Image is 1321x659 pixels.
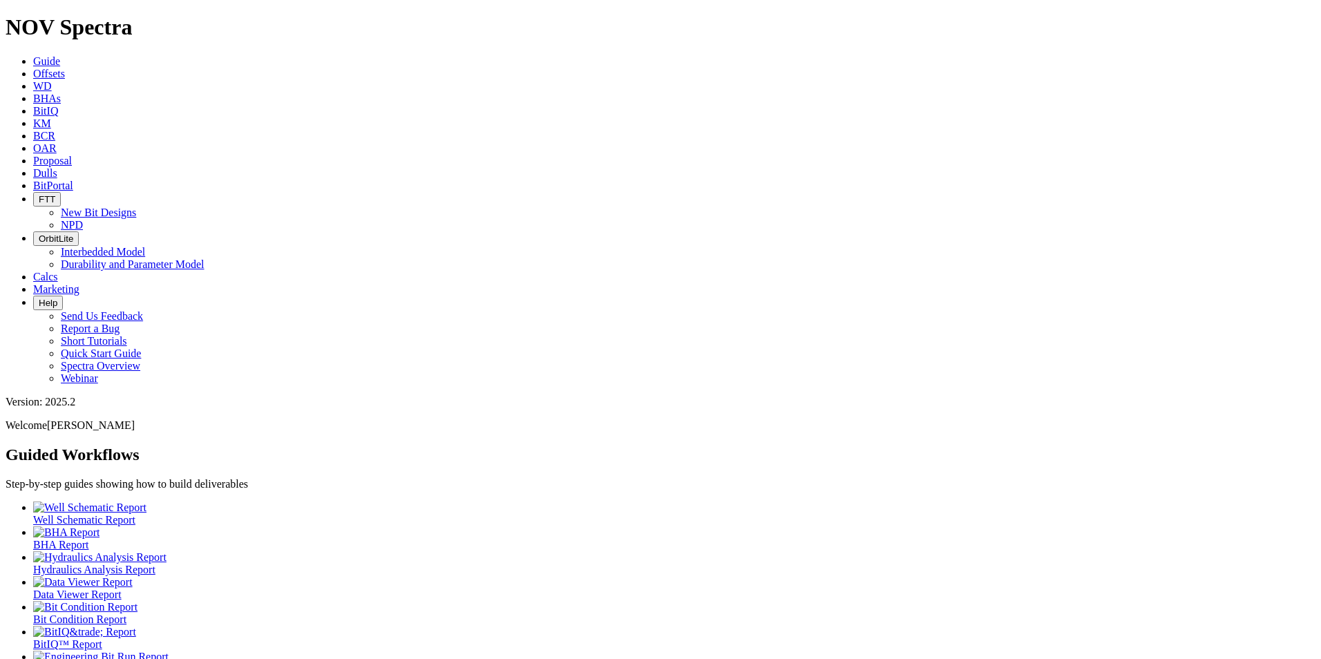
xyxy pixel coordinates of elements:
[6,446,1315,464] h2: Guided Workflows
[33,502,1315,526] a: Well Schematic Report Well Schematic Report
[6,478,1315,490] p: Step-by-step guides showing how to build deliverables
[61,258,205,270] a: Durability and Parameter Model
[33,502,146,514] img: Well Schematic Report
[6,15,1315,40] h1: NOV Spectra
[33,105,58,117] a: BitIQ
[33,180,73,191] a: BitPortal
[33,551,1315,575] a: Hydraulics Analysis Report Hydraulics Analysis Report
[33,93,61,104] a: BHAs
[61,246,145,258] a: Interbedded Model
[33,601,137,613] img: Bit Condition Report
[61,207,136,218] a: New Bit Designs
[33,626,1315,650] a: BitIQ&trade; Report BitIQ™ Report
[61,310,143,322] a: Send Us Feedback
[33,514,135,526] span: Well Schematic Report
[61,335,127,347] a: Short Tutorials
[33,589,122,600] span: Data Viewer Report
[33,626,136,638] img: BitIQ&trade; Report
[33,526,1315,551] a: BHA Report BHA Report
[33,231,79,246] button: OrbitLite
[33,576,1315,600] a: Data Viewer Report Data Viewer Report
[39,298,57,308] span: Help
[33,551,167,564] img: Hydraulics Analysis Report
[33,80,52,92] a: WD
[33,55,60,67] a: Guide
[33,117,51,129] a: KM
[33,68,65,79] a: Offsets
[33,271,58,283] a: Calcs
[6,396,1315,408] div: Version: 2025.2
[33,564,155,575] span: Hydraulics Analysis Report
[61,323,120,334] a: Report a Bug
[39,194,55,204] span: FTT
[33,539,88,551] span: BHA Report
[33,601,1315,625] a: Bit Condition Report Bit Condition Report
[33,130,55,142] a: BCR
[61,219,83,231] a: NPD
[61,360,140,372] a: Spectra Overview
[61,372,98,384] a: Webinar
[33,155,72,166] a: Proposal
[33,283,79,295] a: Marketing
[33,167,57,179] a: Dulls
[6,419,1315,432] p: Welcome
[33,142,57,154] a: OAR
[33,576,133,589] img: Data Viewer Report
[33,192,61,207] button: FTT
[33,613,126,625] span: Bit Condition Report
[61,347,141,359] a: Quick Start Guide
[33,526,99,539] img: BHA Report
[47,419,135,431] span: [PERSON_NAME]
[33,638,102,650] span: BitIQ™ Report
[33,296,63,310] button: Help
[39,233,73,244] span: OrbitLite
